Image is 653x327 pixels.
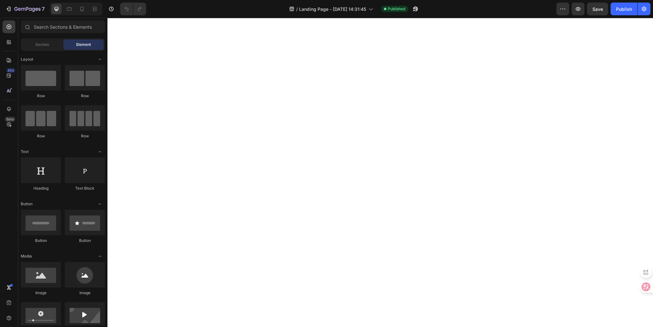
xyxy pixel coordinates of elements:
[21,149,29,155] span: Text
[21,290,61,296] div: Image
[5,117,15,122] div: Beta
[388,6,405,12] span: Published
[95,147,105,157] span: Toggle open
[65,238,105,243] div: Button
[76,42,91,47] span: Element
[616,6,632,12] div: Publish
[21,133,61,139] div: Row
[611,3,637,15] button: Publish
[120,3,146,15] div: Undo/Redo
[65,93,105,99] div: Row
[21,56,33,62] span: Layout
[65,290,105,296] div: Image
[95,199,105,209] span: Toggle open
[42,5,45,13] p: 7
[35,42,49,47] span: Section
[3,3,48,15] button: 7
[21,93,61,99] div: Row
[21,185,61,191] div: Heading
[296,6,298,12] span: /
[6,68,15,73] div: 450
[21,20,105,33] input: Search Sections & Elements
[65,185,105,191] div: Text Block
[95,54,105,64] span: Toggle open
[21,238,61,243] div: Button
[65,133,105,139] div: Row
[21,201,33,207] span: Button
[592,6,603,12] span: Save
[587,3,608,15] button: Save
[107,18,653,327] iframe: Design area
[95,251,105,261] span: Toggle open
[21,253,32,259] span: Media
[299,6,366,12] span: Landing Page - [DATE] 14:31:45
